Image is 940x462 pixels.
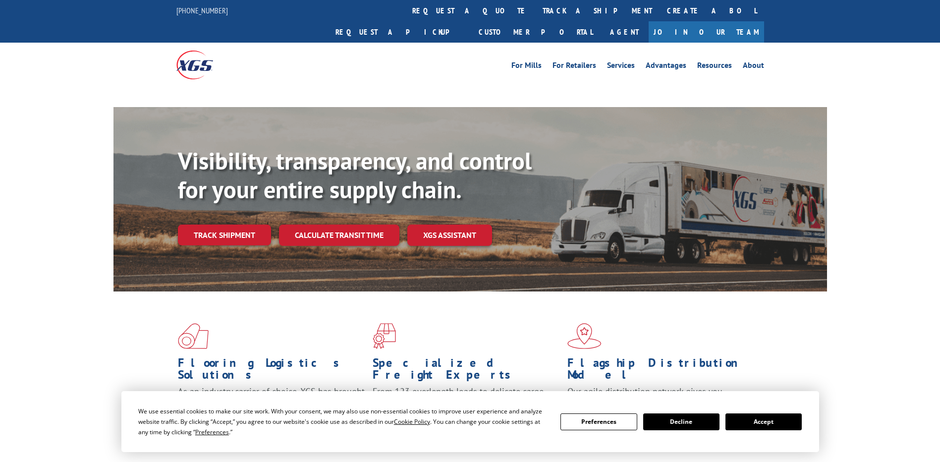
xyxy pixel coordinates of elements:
[178,323,209,349] img: xgs-icon-total-supply-chain-intelligence-red
[511,61,542,72] a: For Mills
[373,323,396,349] img: xgs-icon-focused-on-flooring-red
[373,357,560,386] h1: Specialized Freight Experts
[407,225,492,246] a: XGS ASSISTANT
[567,323,602,349] img: xgs-icon-flagship-distribution-model-red
[600,21,649,43] a: Agent
[743,61,764,72] a: About
[178,386,365,421] span: As an industry carrier of choice, XGS has brought innovation and dedication to flooring logistics...
[328,21,471,43] a: Request a pickup
[178,145,532,205] b: Visibility, transparency, and control for your entire supply chain.
[560,413,637,430] button: Preferences
[643,413,719,430] button: Decline
[697,61,732,72] a: Resources
[176,5,228,15] a: [PHONE_NUMBER]
[178,357,365,386] h1: Flooring Logistics Solutions
[471,21,600,43] a: Customer Portal
[394,417,430,426] span: Cookie Policy
[607,61,635,72] a: Services
[646,61,686,72] a: Advantages
[195,428,229,436] span: Preferences
[567,357,755,386] h1: Flagship Distribution Model
[138,406,549,437] div: We use essential cookies to make our site work. With your consent, we may also use non-essential ...
[121,391,819,452] div: Cookie Consent Prompt
[279,225,399,246] a: Calculate transit time
[649,21,764,43] a: Join Our Team
[567,386,750,409] span: Our agile distribution network gives you nationwide inventory management on demand.
[178,225,271,245] a: Track shipment
[373,386,560,430] p: From 123 overlength loads to delicate cargo, our experienced staff knows the best way to move you...
[553,61,596,72] a: For Retailers
[725,413,802,430] button: Accept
